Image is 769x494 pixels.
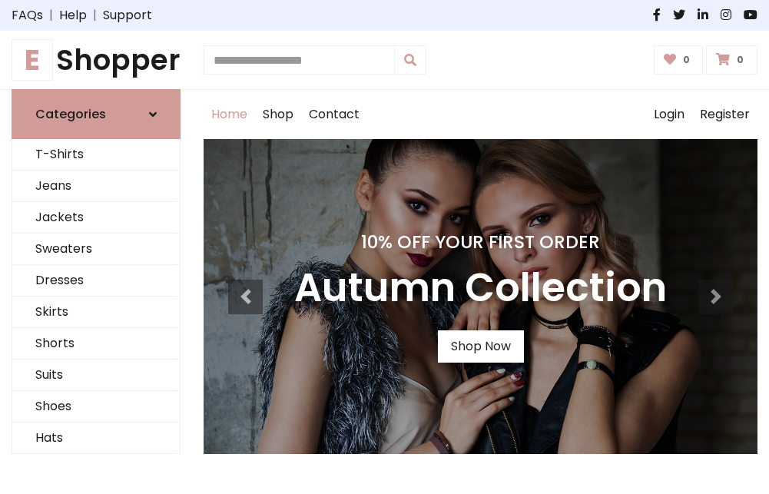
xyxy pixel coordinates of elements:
[12,423,180,454] a: Hats
[204,90,255,139] a: Home
[12,360,180,391] a: Suits
[12,43,181,77] a: EShopper
[43,6,59,25] span: |
[59,6,87,25] a: Help
[12,89,181,139] a: Categories
[646,90,692,139] a: Login
[12,265,180,297] a: Dresses
[679,53,694,67] span: 0
[255,90,301,139] a: Shop
[692,90,757,139] a: Register
[12,391,180,423] a: Shoes
[35,107,106,121] h6: Categories
[733,53,747,67] span: 0
[654,45,704,75] a: 0
[294,231,667,253] h4: 10% Off Your First Order
[12,139,180,171] a: T-Shirts
[12,202,180,234] a: Jackets
[301,90,367,139] a: Contact
[12,39,53,81] span: E
[706,45,757,75] a: 0
[103,6,152,25] a: Support
[438,330,524,363] a: Shop Now
[87,6,103,25] span: |
[12,234,180,265] a: Sweaters
[294,265,667,312] h3: Autumn Collection
[12,328,180,360] a: Shorts
[12,6,43,25] a: FAQs
[12,43,181,77] h1: Shopper
[12,171,180,202] a: Jeans
[12,297,180,328] a: Skirts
